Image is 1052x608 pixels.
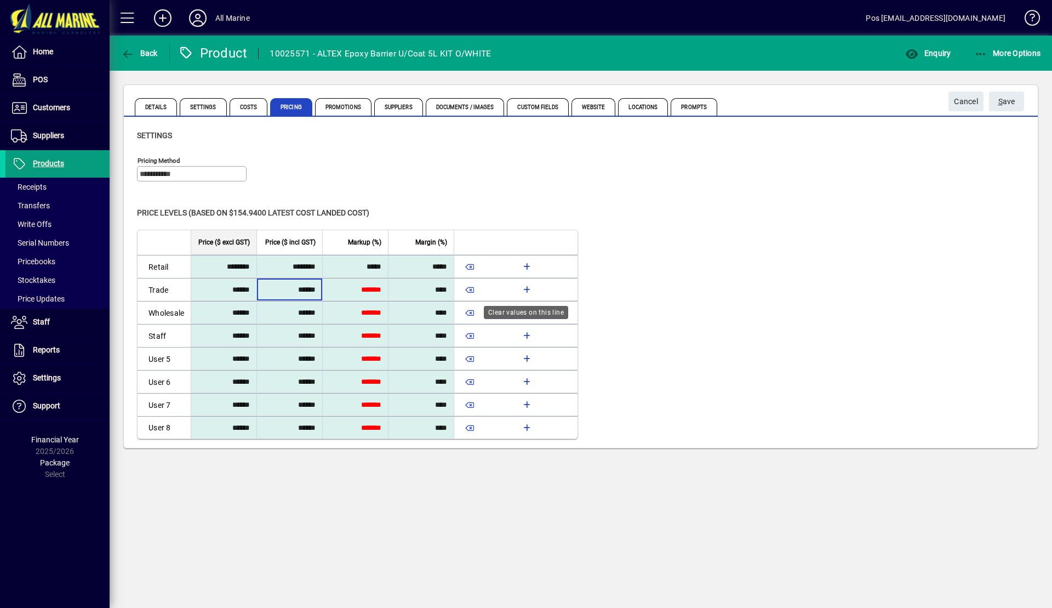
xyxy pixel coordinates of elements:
[230,98,268,116] span: Costs
[5,365,110,392] a: Settings
[5,38,110,66] a: Home
[5,66,110,94] a: POS
[145,8,180,28] button: Add
[138,347,191,370] td: User 5
[5,271,110,289] a: Stocktakes
[5,122,110,150] a: Suppliers
[998,93,1015,111] span: ave
[118,43,161,63] button: Back
[426,98,505,116] span: Documents / Images
[5,289,110,308] a: Price Updates
[974,49,1041,58] span: More Options
[121,49,158,58] span: Back
[998,97,1003,106] span: S
[33,131,64,140] span: Suppliers
[180,8,215,28] button: Profile
[11,257,55,266] span: Pricebooks
[33,373,61,382] span: Settings
[138,301,191,324] td: Wholesale
[138,370,191,393] td: User 6
[265,236,316,248] span: Price ($ incl GST)
[571,98,616,116] span: Website
[198,236,250,248] span: Price ($ excl GST)
[33,345,60,354] span: Reports
[11,220,52,229] span: Write Offs
[905,49,951,58] span: Enquiry
[5,337,110,364] a: Reports
[31,435,79,444] span: Financial Year
[5,309,110,336] a: Staff
[180,98,227,116] span: Settings
[135,98,177,116] span: Details
[507,98,568,116] span: Custom Fields
[137,131,172,140] span: Settings
[5,393,110,420] a: Support
[138,255,191,278] td: Retail
[1016,2,1038,38] a: Knowledge Base
[178,44,248,62] div: Product
[11,276,55,285] span: Stocktakes
[671,98,717,116] span: Prompts
[948,92,984,111] button: Cancel
[33,75,48,84] span: POS
[33,159,64,168] span: Products
[989,92,1024,111] button: Save
[11,294,65,303] span: Price Updates
[33,317,50,326] span: Staff
[11,238,69,247] span: Serial Numbers
[11,201,50,210] span: Transfers
[5,234,110,252] a: Serial Numbers
[5,252,110,271] a: Pricebooks
[866,9,1005,27] div: Pos [EMAIL_ADDRESS][DOMAIN_NAME]
[270,45,491,62] div: 10025571 - ALTEX Epoxy Barrier U/Coat 5L KIT O/WHITE
[33,103,70,112] span: Customers
[5,215,110,234] a: Write Offs
[315,98,371,116] span: Promotions
[415,236,447,248] span: Margin (%)
[484,306,568,319] div: Clear values on this line
[138,278,191,301] td: Trade
[954,93,978,111] span: Cancel
[11,183,47,191] span: Receipts
[5,94,110,122] a: Customers
[374,98,423,116] span: Suppliers
[5,178,110,196] a: Receipts
[138,393,191,416] td: User 7
[138,324,191,347] td: Staff
[138,416,191,439] td: User 8
[971,43,1044,63] button: More Options
[270,98,312,116] span: Pricing
[618,98,668,116] span: Locations
[110,43,170,63] app-page-header-button: Back
[33,47,53,56] span: Home
[348,236,381,248] span: Markup (%)
[33,401,60,410] span: Support
[902,43,953,63] button: Enquiry
[40,458,70,467] span: Package
[215,9,250,27] div: All Marine
[137,208,369,217] span: Price levels (based on $154.9400 Latest cost landed cost)
[5,196,110,215] a: Transfers
[138,157,180,164] mat-label: Pricing method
